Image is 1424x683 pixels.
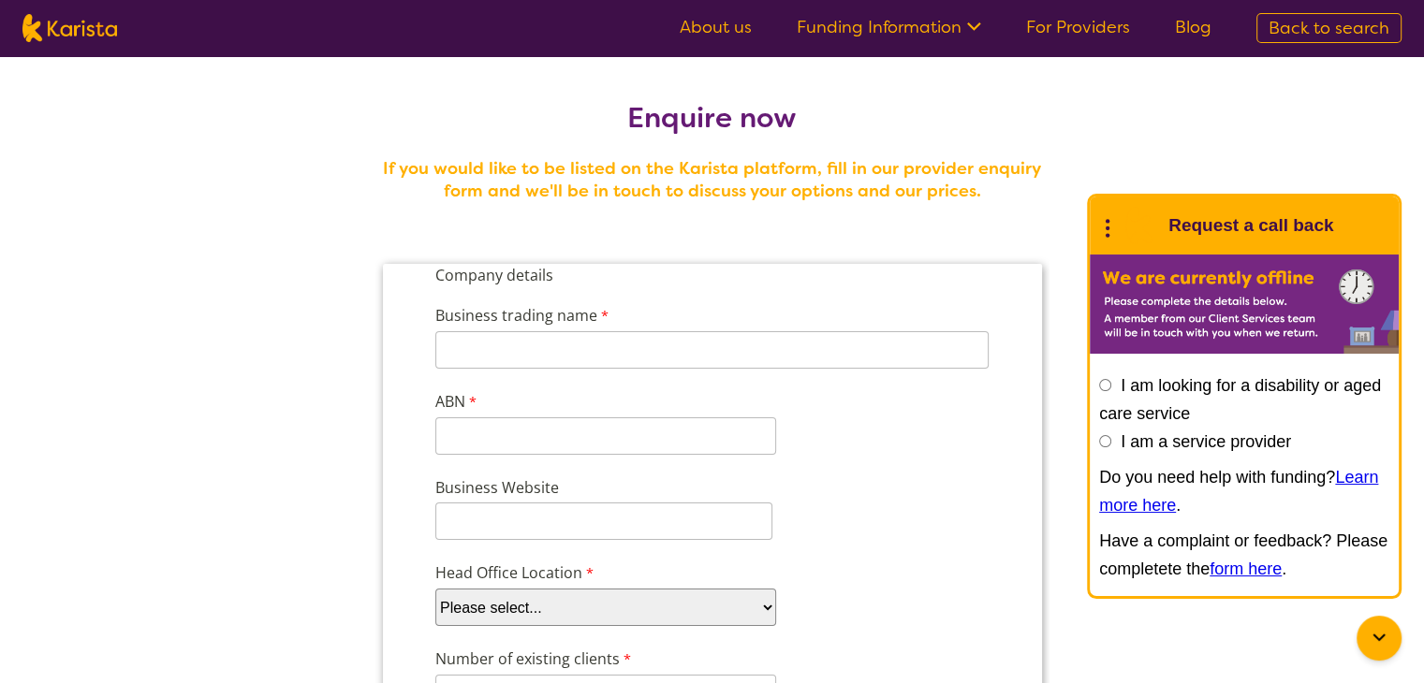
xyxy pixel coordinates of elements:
[60,512,401,549] select: Business Type
[76,631,164,651] label: Counselling
[1256,13,1402,43] a: Back to search
[60,485,252,512] label: Business Type
[1026,16,1130,38] a: For Providers
[1099,376,1381,423] label: I am looking for a disability or aged care service
[1269,17,1389,39] span: Back to search
[60,227,308,254] label: Business Website
[1099,527,1389,583] p: Have a complaint or feedback? Please completete the .
[1168,211,1333,240] h1: Request a call back
[1210,559,1282,578] a: form here
[60,312,252,340] label: Head Office Location
[60,399,260,426] label: Number of existing clients
[60,254,397,291] input: Business Website
[1120,207,1157,244] img: Karista
[22,14,117,42] img: Karista logo
[60,168,401,206] input: ABN
[1090,254,1399,354] img: Karista offline chat form to request call back
[60,426,401,463] input: Number of existing clients
[680,16,752,38] a: About us
[1175,16,1211,38] a: Blog
[60,571,441,597] label: What services do you provide? (Choose all that apply)
[1099,463,1389,519] p: Do you need help with funding? .
[375,157,1050,202] h4: If you would like to be listed on the Karista platform, fill in our provider enquiry form and we'...
[60,141,106,168] label: ABN
[76,600,214,620] label: Behaviour support
[60,82,613,120] input: Business trading name
[797,16,981,38] a: Funding Information
[375,101,1050,135] h2: Enquire now
[76,661,141,681] label: Dietitian
[52,15,249,37] label: Company details
[1121,432,1291,451] label: I am a service provider
[60,340,401,377] select: Head Office Location
[60,55,238,82] label: Business trading name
